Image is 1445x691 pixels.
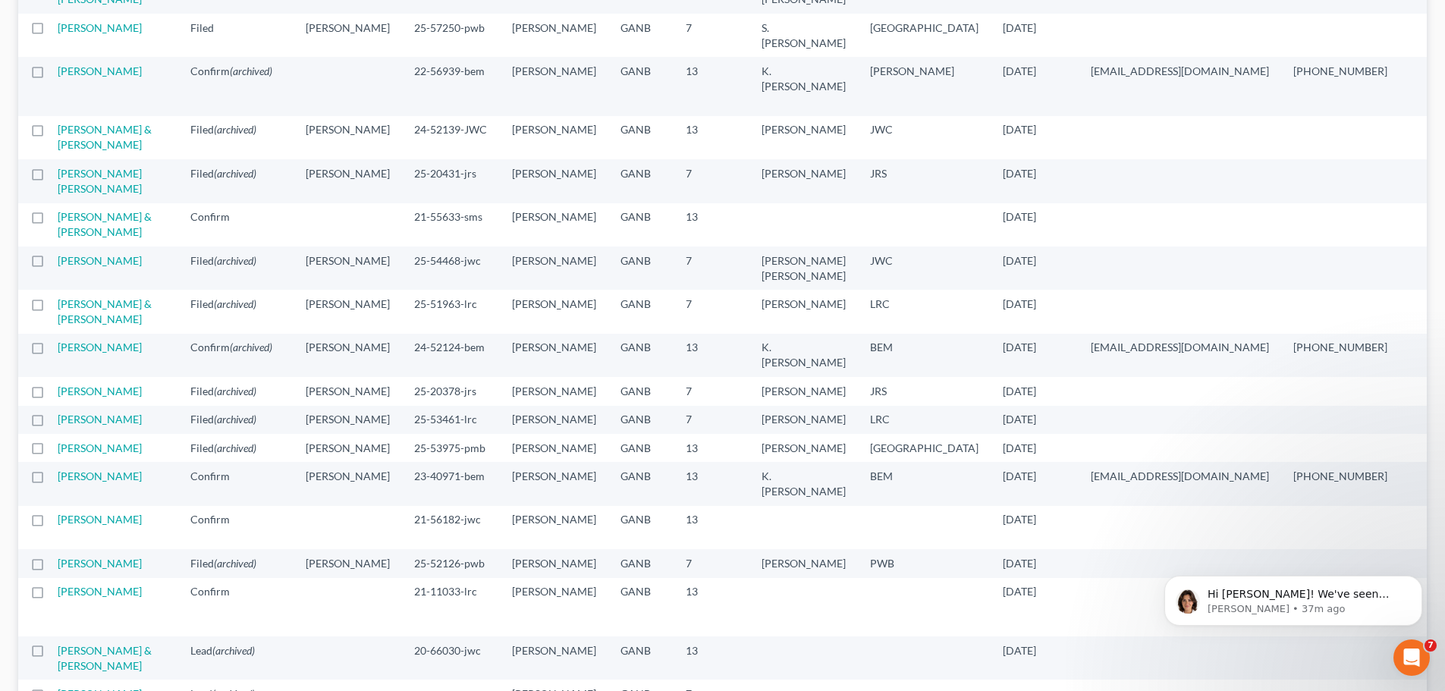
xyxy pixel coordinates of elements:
td: GANB [608,549,674,577]
a: [PERSON_NAME] [58,254,142,267]
td: 13 [674,636,749,680]
td: JRS [858,159,991,203]
a: [PERSON_NAME] [58,441,142,454]
td: [PERSON_NAME] [294,549,402,577]
td: GANB [608,506,674,549]
td: 25-53975-pmb [402,434,500,462]
td: GANB [608,247,674,290]
td: 7 [674,406,749,434]
td: [PERSON_NAME] [500,203,608,247]
b: [PERSON_NAME] [65,313,150,323]
td: [PERSON_NAME] [294,159,402,203]
td: GANB [608,14,674,57]
span: (archived) [214,297,256,310]
span: (archived) [230,341,272,353]
td: BEM [858,334,991,377]
td: [PERSON_NAME] [294,434,402,462]
td: 25-54468-jwc [402,247,500,290]
td: Filed [178,159,294,203]
td: [PERSON_NAME] [500,434,608,462]
a: [PERSON_NAME] [58,470,142,482]
td: 7 [674,247,749,290]
button: Start recording [96,497,108,509]
td: Filed [178,116,294,159]
p: Message from Emma, sent 37m ago [66,58,262,72]
td: [DATE] [991,247,1079,290]
td: Lead [178,636,294,680]
td: GANB [608,377,674,405]
div: joined the conversation [65,311,259,325]
td: 25-51963-lrc [402,290,500,333]
a: [PERSON_NAME] [58,385,142,397]
td: Filed [178,247,294,290]
a: [PERSON_NAME] [58,21,142,34]
a: [PERSON_NAME] [58,64,142,77]
a: [PERSON_NAME] [58,557,142,570]
td: [GEOGRAPHIC_DATA] [858,434,991,462]
td: [PERSON_NAME] [294,116,402,159]
div: ECF Filing Errors [40,454,221,470]
span: Hi [PERSON_NAME]! We've seen users experience this when filing attempts are too close together. W... [66,44,257,146]
td: [PERSON_NAME] [294,406,402,434]
td: Filed [178,434,294,462]
td: 13 [674,506,749,549]
span: 7 [1425,639,1437,652]
div: Our usual reply time 🕒 [24,257,237,287]
td: [PERSON_NAME] [294,462,402,505]
td: [PERSON_NAME] [294,290,402,333]
td: [PERSON_NAME] [500,636,608,680]
h1: [PERSON_NAME] [74,8,172,19]
td: 7 [674,549,749,577]
td: [PERSON_NAME] [294,247,402,290]
pre: [PHONE_NUMBER] [1293,469,1387,484]
iframe: Intercom live chat [1393,639,1430,676]
td: [PERSON_NAME] [500,549,608,577]
td: [DATE] [991,549,1079,577]
td: 22-56939-bem [402,57,500,115]
td: GANB [608,334,674,377]
td: JWC [858,116,991,159]
td: [PERSON_NAME] [500,116,608,159]
td: 21-56182-jwc [402,506,500,549]
td: Confirm [178,462,294,505]
td: 13 [674,116,749,159]
td: [PERSON_NAME] [749,434,858,462]
td: Confirm [178,57,294,115]
td: JRS [858,377,991,405]
a: [PERSON_NAME] [58,585,142,598]
a: [PERSON_NAME] & [PERSON_NAME] [58,297,152,325]
td: GANB [608,434,674,462]
td: [PERSON_NAME] [749,377,858,405]
td: Confirm [178,506,294,549]
td: 21-11033-lrc [402,578,500,636]
td: 25-20378-jrs [402,377,500,405]
td: K. [PERSON_NAME] [749,334,858,377]
td: [DATE] [991,377,1079,405]
td: [PERSON_NAME] [500,377,608,405]
td: GANB [608,290,674,333]
td: Filed [178,290,294,333]
td: Confirm [178,203,294,247]
td: [DATE] [991,462,1079,505]
td: [PERSON_NAME] [500,57,608,115]
td: [DATE] [991,203,1079,247]
pre: [EMAIL_ADDRESS][DOMAIN_NAME] [1091,340,1269,355]
td: [PERSON_NAME] [500,290,608,333]
td: [PERSON_NAME] [749,159,858,203]
td: GANB [608,406,674,434]
td: [PERSON_NAME] [500,578,608,636]
div: ECF Filing ErrorsCommon resolutions to filing error messages [25,442,236,514]
span: (archived) [214,123,256,136]
b: A few hours [37,273,108,285]
td: [PERSON_NAME] [500,406,608,434]
td: 13 [674,462,749,505]
td: 13 [674,57,749,115]
td: 24-52139-JWC [402,116,500,159]
div: Operator says… [12,181,291,309]
div: [DATE] [12,86,291,106]
td: 13 [674,578,749,636]
td: 7 [674,14,749,57]
td: 25-53461-lrc [402,406,500,434]
td: [PERSON_NAME] [500,462,608,505]
td: [DATE] [991,506,1079,549]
